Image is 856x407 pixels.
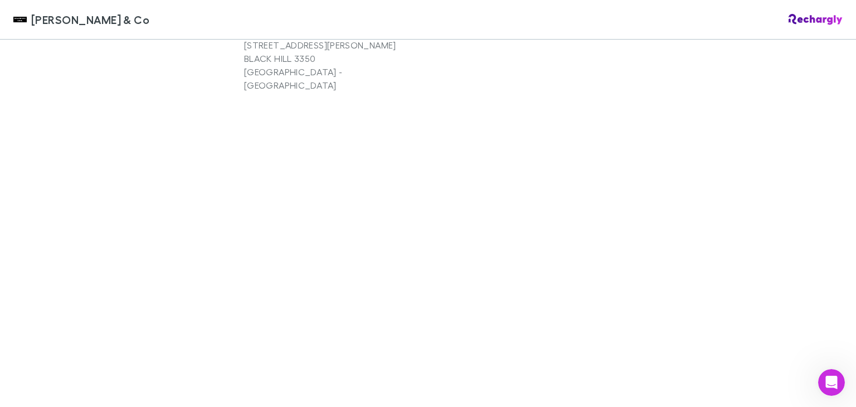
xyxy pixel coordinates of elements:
[818,369,845,396] iframe: Intercom live chat
[31,11,149,28] span: [PERSON_NAME] & Co
[244,65,428,92] p: [GEOGRAPHIC_DATA] - [GEOGRAPHIC_DATA]
[244,38,428,52] p: [STREET_ADDRESS][PERSON_NAME]
[13,13,27,26] img: Shaddock & Co's Logo
[242,99,614,355] iframe: Secure address input frame
[244,52,428,65] p: BLACK HILL 3350
[789,14,843,25] img: Rechargly Logo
